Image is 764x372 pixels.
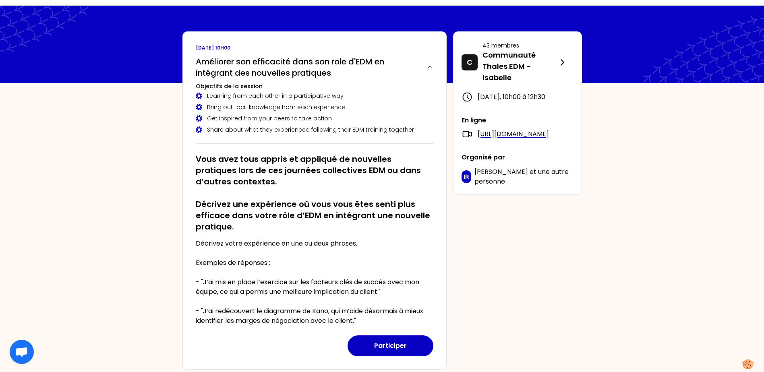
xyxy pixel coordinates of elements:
[482,50,557,83] p: Communauté Thales EDM - Isabelle
[467,57,472,68] p: C
[196,239,433,326] p: Décrivez votre expérience en une ou deux phrases. Exemples de réponses : - "J’ai mis en place l’e...
[478,129,549,139] a: [URL][DOMAIN_NAME]
[196,114,433,122] div: Get inspired from your peers to take action
[196,103,433,111] div: Bring out tacit knowledge from each experience
[348,335,433,356] button: Participer
[474,167,569,186] span: une autre personne
[482,41,557,50] p: 43 membres
[474,167,573,186] p: et
[196,45,433,51] p: [DATE] 10h00
[196,82,433,90] h3: Objectifs de la session
[196,56,420,79] h2: Améliorer son efficacité dans son role d'EDM en intégrant des nouvelles pratiques
[474,167,528,176] span: [PERSON_NAME]
[196,92,433,100] div: Learning from each other in a participative way
[196,126,433,134] div: Share about what they experienced following their EDM training together
[464,173,469,181] p: IR
[196,153,433,232] h2: Vous avez tous appris et appliqué de nouvelles pratiques lors de ces journées collectives EDM ou ...
[462,116,574,125] p: En ligne
[196,56,433,79] button: Améliorer son efficacité dans son role d'EDM en intégrant des nouvelles pratiques
[462,91,574,103] div: [DATE] , 10h00 à 12h30
[462,153,574,162] p: Organisé par
[10,340,34,364] div: Ouvrir le chat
